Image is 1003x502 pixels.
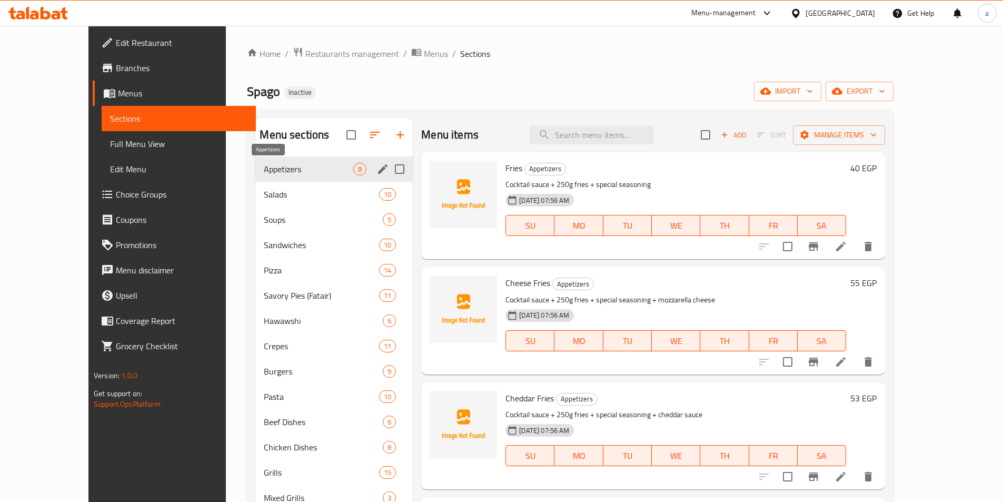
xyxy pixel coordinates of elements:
span: Add [719,129,748,141]
button: FR [749,330,798,351]
button: MO [554,445,603,466]
a: Edit menu item [835,240,847,253]
div: items [379,264,396,277]
a: Grocery Checklist [93,333,256,359]
button: export [826,82,893,101]
span: Version: [94,369,120,382]
div: items [383,365,396,378]
button: WE [652,215,700,236]
div: items [379,390,396,403]
span: 14 [380,265,395,275]
div: items [383,416,396,428]
img: Cheese Fries [430,275,497,343]
span: 9 [383,367,395,377]
div: Menu-management [691,7,756,19]
a: Branches [93,55,256,81]
button: delete [856,234,881,259]
span: 5 [383,215,395,225]
a: Edit menu item [835,470,847,483]
button: Add [717,127,750,143]
span: FR [753,333,793,349]
span: [DATE] 07:56 AM [515,426,573,436]
span: Menu disclaimer [116,264,247,277]
div: Crepes11 [255,333,413,359]
div: items [379,188,396,201]
div: Burgers [264,365,383,378]
span: MO [559,218,599,233]
span: Branches [116,62,247,74]
span: [DATE] 07:56 AM [515,310,573,320]
div: Savory Pies (Fatair)11 [255,283,413,308]
div: Beef Dishes [264,416,383,428]
span: Manage items [801,129,877,142]
button: Manage items [793,125,885,145]
span: TU [608,218,648,233]
span: Select to update [777,466,799,488]
span: Cheese Fries [505,275,550,291]
span: Pasta [264,390,379,403]
div: items [379,289,396,302]
span: Sort sections [362,122,388,147]
span: Edit Menu [110,163,247,175]
span: WE [656,448,696,464]
span: Pizza [264,264,379,277]
span: Chicken Dishes [264,441,383,454]
span: Spago [247,80,280,103]
span: SU [510,333,550,349]
a: Menus [93,81,256,106]
div: Burgers9 [255,359,413,384]
a: Coverage Report [93,308,256,333]
div: items [379,340,396,352]
div: Grills15 [255,460,413,485]
div: Appetizers8edit [255,156,413,182]
span: 10 [380,240,395,250]
span: SU [510,448,550,464]
span: FR [753,218,793,233]
button: FR [749,445,798,466]
button: Branch-specific-item [801,234,826,259]
a: Sections [102,106,256,131]
button: SA [798,215,846,236]
span: Savory Pies (Fatair) [264,289,379,302]
span: Inactive [284,88,316,97]
span: Coverage Report [116,314,247,327]
span: 6 [383,417,395,427]
a: Edit menu item [835,356,847,368]
a: Edit Menu [102,156,256,182]
span: 11 [380,341,395,351]
li: / [452,47,456,60]
img: Cheddar Fries [430,391,497,458]
button: TU [603,330,652,351]
button: delete [856,464,881,489]
span: Sections [110,112,247,125]
span: import [762,85,813,98]
a: Restaurants management [293,47,399,61]
li: / [403,47,407,60]
span: Appetizers [525,163,565,175]
span: 15 [380,468,395,478]
span: WE [656,218,696,233]
span: TU [608,448,648,464]
button: edit [375,161,391,177]
a: Upsell [93,283,256,308]
span: Upsell [116,289,247,302]
span: TH [704,218,744,233]
span: Select to update [777,351,799,373]
div: Hawawshi6 [255,308,413,333]
button: Branch-specific-item [801,349,826,375]
span: Add item [717,127,750,143]
button: Add section [388,122,413,147]
span: FR [753,448,793,464]
span: Menus [118,87,247,100]
span: Select section first [750,127,793,143]
div: Appetizers [552,278,594,290]
div: Sandwiches [264,239,379,251]
div: Crepes [264,340,379,352]
span: Hawawshi [264,314,383,327]
button: SU [505,330,554,351]
button: SU [505,215,554,236]
a: Coupons [93,207,256,232]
